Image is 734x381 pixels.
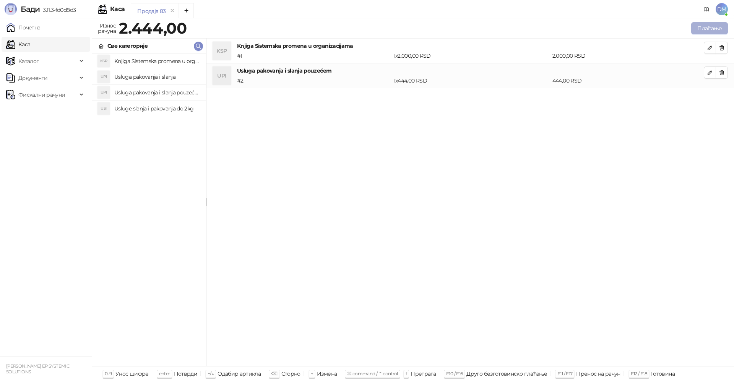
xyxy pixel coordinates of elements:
div: Каса [110,6,125,12]
div: KSP [97,55,110,67]
div: Претрага [411,369,436,379]
h4: Usluga pakovanja i slanja pouzećem [237,66,704,75]
a: Почетна [6,20,41,35]
a: Документација [700,3,713,15]
span: 0-9 [105,371,112,376]
span: F12 / F18 [631,371,647,376]
h4: Usluga pakovanja i slanja [114,71,200,83]
div: KSP [213,42,231,60]
button: remove [167,8,177,14]
span: enter [159,371,170,376]
span: ⌘ command / ⌃ control [347,371,398,376]
button: Add tab [179,3,194,18]
div: UPI [213,66,231,85]
div: # 1 [235,52,392,60]
span: Документи [18,70,47,86]
div: Износ рачуна [96,21,117,36]
div: UPI [97,71,110,83]
div: Измена [317,369,337,379]
span: + [311,371,313,376]
small: [PERSON_NAME] EP SYSTEMIC SOLUTIONS [6,363,69,375]
span: Фискални рачуни [18,87,65,102]
span: Бади [21,5,40,14]
div: 444,00 RSD [551,76,705,85]
span: F10 / F16 [446,371,463,376]
a: Каса [6,37,30,52]
strong: 2.444,00 [119,19,187,37]
div: # 2 [235,76,392,85]
div: 1 x 2.000,00 RSD [392,52,551,60]
div: Продаја 83 [137,7,166,15]
div: 1 x 444,00 RSD [392,76,551,85]
div: Унос шифре [115,369,149,379]
div: Одабир артикла [218,369,261,379]
div: Све категорије [107,42,148,50]
h4: Knjiga Sistemska promena u organizacijama [237,42,704,50]
div: Друго безготовинско плаћање [466,369,547,379]
span: 3.11.3-fd0d8d3 [40,6,76,13]
span: Каталог [18,54,39,69]
div: 2.000,00 RSD [551,52,705,60]
h4: Usluga pakovanja i slanja pouzećem [114,86,200,99]
div: grid [92,54,206,366]
span: F11 / F17 [557,371,572,376]
h4: Knjiga Sistemska promena u organizacijama [114,55,200,67]
span: DM [716,3,728,15]
div: Готовина [651,369,675,379]
h4: Usluge slanja i pakovanja do 2kg [114,102,200,115]
div: USI [97,102,110,115]
span: ⌫ [271,371,277,376]
img: Logo [5,3,17,15]
div: UPI [97,86,110,99]
div: Пренос на рачун [576,369,620,379]
span: ↑/↓ [208,371,214,376]
div: Потврди [174,369,198,379]
button: Плаћање [691,22,728,34]
div: Сторно [281,369,300,379]
span: f [406,371,407,376]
